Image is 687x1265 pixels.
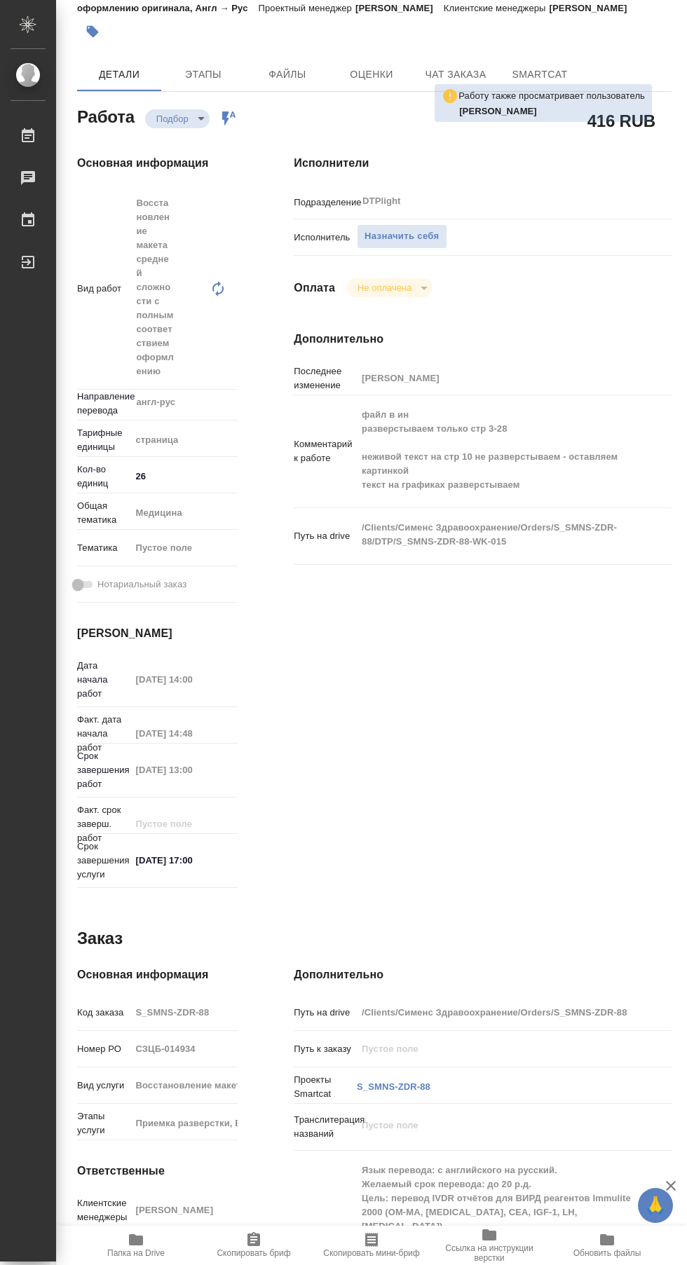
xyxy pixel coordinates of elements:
[458,89,645,103] p: Работу также просматривает пользователь
[294,529,357,543] p: Путь на drive
[294,280,335,296] h4: Оплата
[77,713,130,755] p: Факт. дата начала работ
[130,536,257,560] div: Пустое поле
[357,1039,640,1059] input: Пустое поле
[77,390,130,418] p: Направление перевода
[294,1113,357,1141] p: Транслитерация названий
[77,282,130,296] p: Вид работ
[130,723,238,744] input: Пустое поле
[459,104,645,118] p: Смыслова Светлана
[294,1006,357,1020] p: Путь на drive
[353,282,416,294] button: Не оплачена
[77,1109,130,1137] p: Этапы услуги
[355,3,444,13] p: [PERSON_NAME]
[357,1002,640,1023] input: Пустое поле
[130,1002,238,1023] input: Пустое поле
[152,113,193,125] button: Подбор
[338,66,405,83] span: Оценки
[130,814,238,834] input: Пустое поле
[422,66,489,83] span: Чат заказа
[217,1248,290,1258] span: Скопировать бриф
[459,106,537,116] b: [PERSON_NAME]
[506,66,573,83] span: SmartCat
[346,278,433,297] div: Подбор
[77,1079,130,1093] p: Вид услуги
[550,3,638,13] p: [PERSON_NAME]
[77,803,130,845] p: Факт. срок заверш. работ
[130,669,238,690] input: Пустое поле
[444,3,550,13] p: Клиентские менеджеры
[130,1039,238,1059] input: Пустое поле
[77,1006,130,1020] p: Код заказа
[259,3,355,13] p: Проектный менеджер
[130,850,238,870] input: ✎ Введи что-нибудь
[130,428,257,452] div: страница
[357,1081,430,1092] a: S_SMNS-ZDR-88
[195,1226,313,1265] button: Скопировать бриф
[77,463,130,491] p: Кол-во единиц
[254,66,321,83] span: Файлы
[130,1075,238,1095] input: Пустое поле
[77,499,130,527] p: Общая тематика
[294,966,672,983] h4: Дополнительно
[77,625,238,642] h4: [PERSON_NAME]
[77,749,130,791] p: Срок завершения работ
[77,1163,238,1179] h4: Ответственные
[313,1226,430,1265] button: Скопировать мини-бриф
[86,66,153,83] span: Детали
[130,501,257,525] div: Медицина
[357,516,640,554] textarea: /Clients/Сименс Здравоохранение/Orders/S_SMNS-ZDR-88/DTP/S_SMNS-ZDR-88-WK-015
[77,1042,130,1056] p: Номер РО
[439,1243,540,1263] span: Ссылка на инструкции верстки
[77,927,123,950] h2: Заказ
[294,1073,357,1101] p: Проекты Smartcat
[357,403,640,497] textarea: файл в ин разверстываем только стр 3-28 неживой текст на стр 10 не разверстываем - оставляем карт...
[294,1042,357,1056] p: Путь к заказу
[357,224,447,249] button: Назначить себя
[77,840,130,882] p: Срок завершения услуги
[135,541,240,555] div: Пустое поле
[77,1196,130,1224] p: Клиентские менеджеры
[145,109,210,128] div: Подбор
[638,1188,673,1223] button: 🙏
[130,1113,238,1133] input: Пустое поле
[294,155,672,172] h4: Исполнители
[294,331,672,348] h4: Дополнительно
[294,196,357,210] p: Подразделение
[77,541,130,555] p: Тематика
[294,364,357,392] p: Последнее изменение
[130,466,238,486] input: ✎ Введи что-нибудь
[77,966,238,983] h4: Основная информация
[357,368,640,388] input: Пустое поле
[77,659,130,701] p: Дата начала работ
[170,66,237,83] span: Этапы
[548,1226,666,1265] button: Обновить файлы
[107,1248,165,1258] span: Папка на Drive
[130,760,238,780] input: Пустое поле
[97,577,186,592] span: Нотариальный заказ
[77,1226,195,1265] button: Папка на Drive
[77,103,135,128] h2: Работа
[323,1248,419,1258] span: Скопировать мини-бриф
[294,437,357,465] p: Комментарий к работе
[130,1200,238,1220] input: Пустое поле
[294,231,357,245] p: Исполнитель
[573,1248,641,1258] span: Обновить файлы
[644,1191,667,1220] span: 🙏
[430,1226,548,1265] button: Ссылка на инструкции верстки
[77,155,238,172] h4: Основная информация
[77,426,130,454] p: Тарифные единицы
[365,228,439,245] span: Назначить себя
[77,16,108,47] button: Добавить тэг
